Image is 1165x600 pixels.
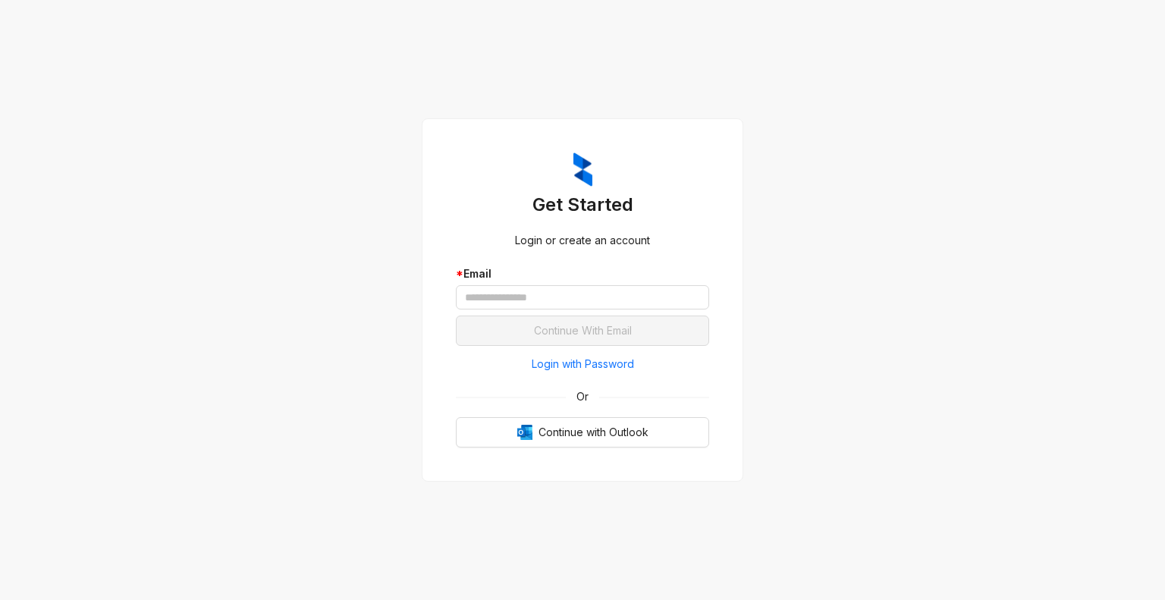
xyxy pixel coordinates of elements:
span: Login with Password [532,356,634,372]
h3: Get Started [456,193,709,217]
div: Login or create an account [456,232,709,249]
button: OutlookContinue with Outlook [456,417,709,448]
button: Continue With Email [456,316,709,346]
div: Email [456,265,709,282]
img: Outlook [517,425,532,440]
button: Login with Password [456,352,709,376]
span: Continue with Outlook [539,424,648,441]
span: Or [566,388,599,405]
img: ZumaIcon [573,152,592,187]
